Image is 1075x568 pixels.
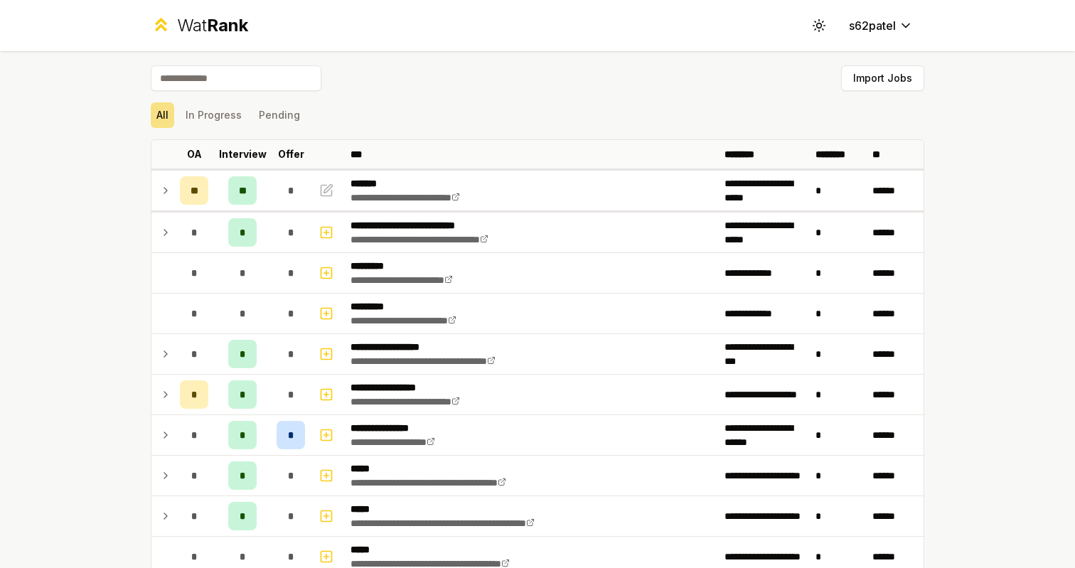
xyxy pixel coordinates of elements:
a: WatRank [151,14,248,37]
button: Import Jobs [841,65,924,91]
span: s62patel [849,17,896,34]
div: Wat [177,14,248,37]
button: Pending [253,102,306,128]
p: Interview [219,147,267,161]
p: Offer [278,147,304,161]
span: Rank [207,15,248,36]
button: All [151,102,174,128]
button: s62patel [838,13,924,38]
p: OA [187,147,202,161]
button: In Progress [180,102,247,128]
